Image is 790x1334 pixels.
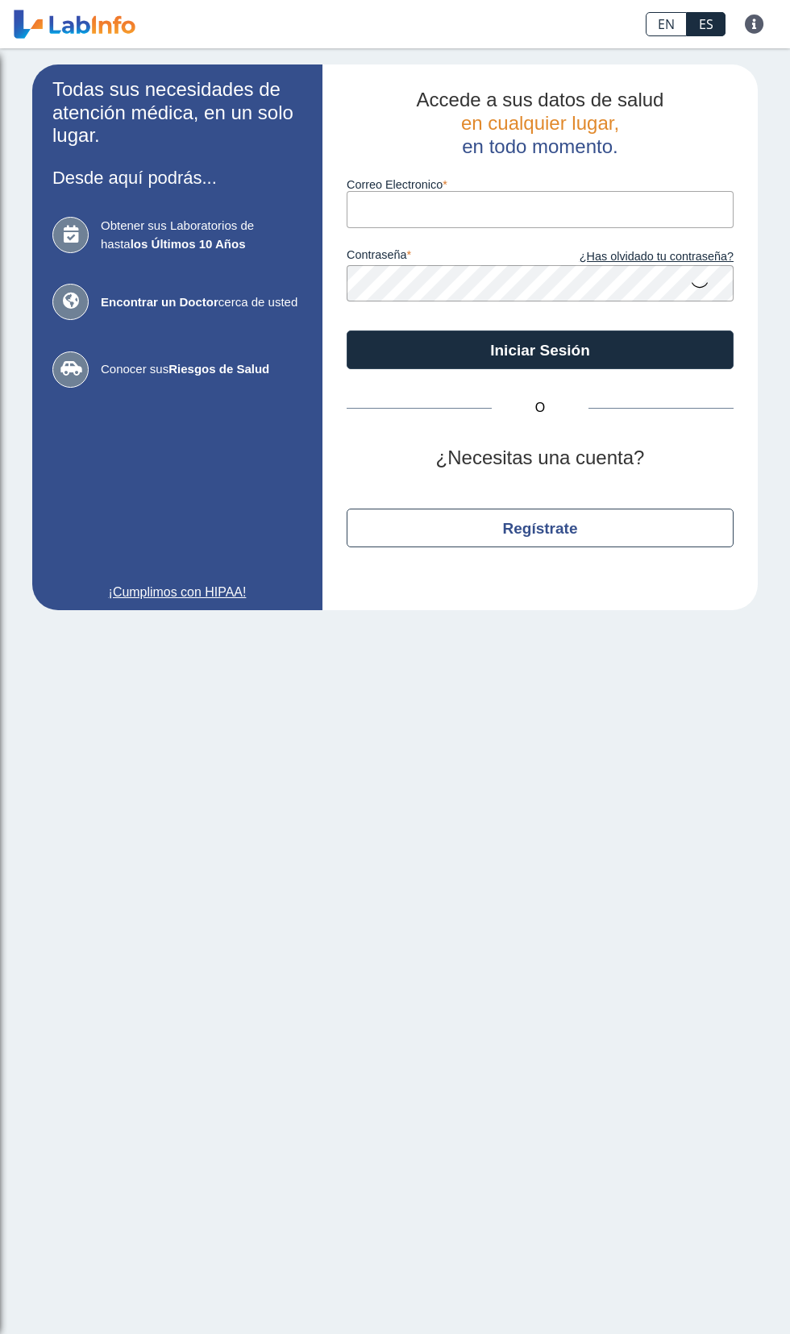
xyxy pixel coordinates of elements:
[347,509,734,547] button: Regístrate
[347,248,540,266] label: contraseña
[52,583,302,602] a: ¡Cumplimos con HIPAA!
[131,237,246,251] b: los Últimos 10 Años
[101,360,302,379] span: Conocer sus
[540,248,734,266] a: ¿Has olvidado tu contraseña?
[687,12,726,36] a: ES
[492,398,588,418] span: O
[347,330,734,369] button: Iniciar Sesión
[101,293,302,312] span: cerca de usted
[347,447,734,470] h2: ¿Necesitas una cuenta?
[168,362,269,376] b: Riesgos de Salud
[101,295,218,309] b: Encontrar un Doctor
[101,217,302,253] span: Obtener sus Laboratorios de hasta
[52,168,302,188] h3: Desde aquí podrás...
[647,1271,772,1316] iframe: Help widget launcher
[462,135,617,157] span: en todo momento.
[461,112,619,134] span: en cualquier lugar,
[52,78,302,148] h2: Todas sus necesidades de atención médica, en un solo lugar.
[417,89,664,110] span: Accede a sus datos de salud
[347,178,734,191] label: Correo Electronico
[646,12,687,36] a: EN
